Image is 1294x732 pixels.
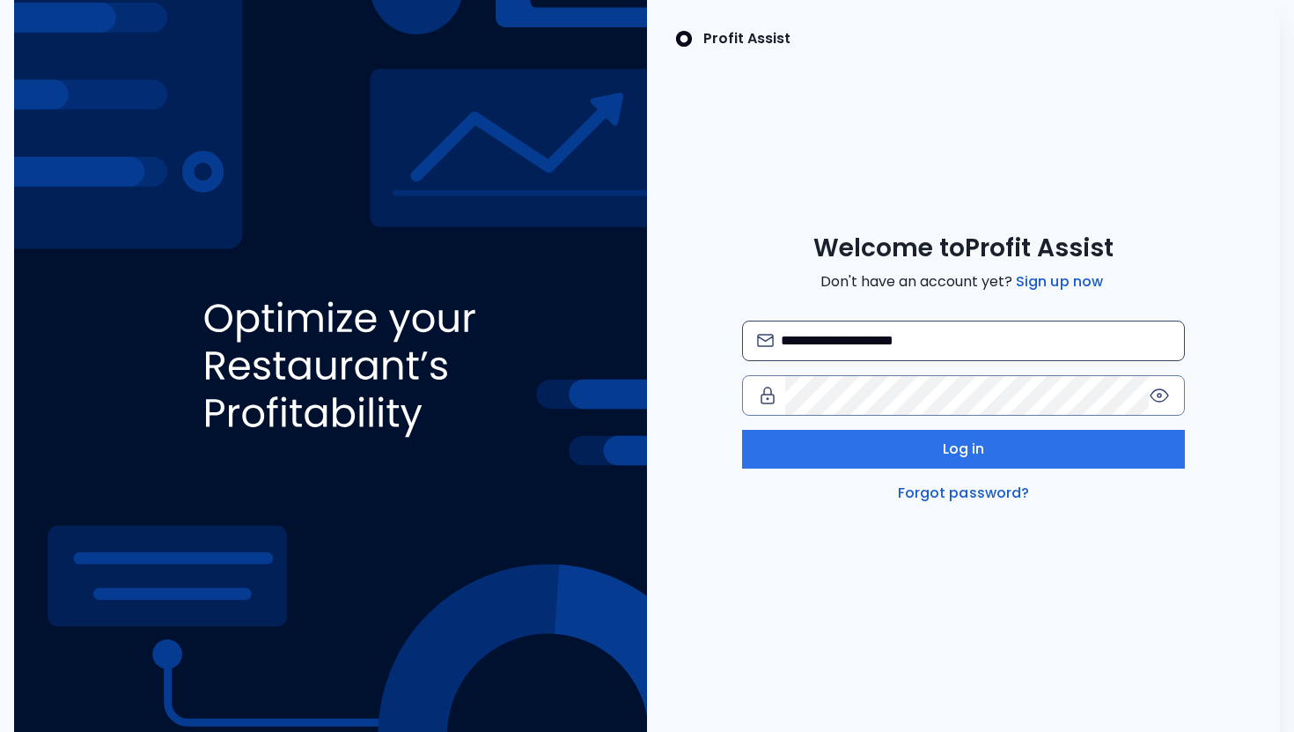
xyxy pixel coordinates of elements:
span: Don't have an account yet? [820,271,1107,292]
img: SpotOn Logo [675,28,693,49]
span: Log in [943,439,985,460]
a: Sign up now [1012,271,1107,292]
button: Log in [742,430,1185,469]
p: Profit Assist [703,28,790,49]
img: email [757,334,774,347]
span: Welcome to Profit Assist [813,233,1114,264]
a: Forgot password? [894,483,1033,504]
